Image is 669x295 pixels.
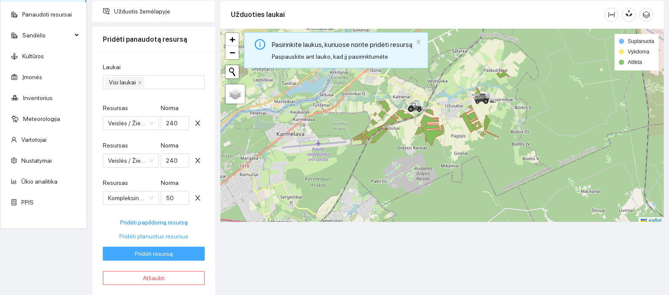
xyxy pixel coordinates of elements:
a: Meteorologija [23,115,60,122]
span: Veislės / Žieminiai kviečiai / Euforia [108,117,154,130]
a: Vartotojai [21,136,47,143]
span: close [191,157,204,164]
span: Pridėti papildomą resursą [120,218,188,227]
div: Pridėti panaudotą resursą [103,27,205,52]
span: Užduotis žemėlapyje [114,3,208,20]
button: Pridėti resursą [103,247,205,261]
div: Užduoties laukai [231,2,605,27]
label: Resursas [103,141,128,150]
button: close [416,39,421,45]
label: Norma [161,141,179,150]
span: − [230,47,235,58]
a: PPIS [21,199,34,206]
span: Atlikta [628,59,642,65]
button: close [191,116,205,130]
input: Norma [161,191,189,205]
span: close [138,80,142,85]
span: info-circle [255,39,265,50]
span: Vykdoma [628,49,649,55]
span: column-width [605,11,618,18]
span: Visi laukai [109,77,136,87]
a: Ūkio analitika [21,178,57,185]
span: Kompleksinės trąšos (NPK) / NPK 10-26-26 [108,191,154,204]
span: close [191,120,204,127]
span: Sandėlis [22,27,72,44]
label: Norma [161,104,179,113]
button: Pridėti planuotus resursus [103,229,205,243]
span: Veislės / Žieminiai kviečiai / Artist [108,154,154,167]
button: Atšaukti [103,271,205,285]
a: Zoom out [226,46,239,59]
a: Inventorius [23,94,53,101]
a: Įmonės [22,74,42,80]
label: Resursas [103,104,128,113]
a: Panaudoti resursai [22,11,72,18]
button: Pridėti papildomą resursą [103,215,205,229]
span: Pridėti planuotus resursus [119,231,189,241]
span: Atšaukti [143,273,165,283]
label: Resursas [103,178,128,188]
button: Initiate a new search [226,65,239,78]
button: close [191,191,205,205]
input: Norma [161,116,189,130]
span: close [191,194,204,201]
span: + [230,34,235,45]
span: Pridėti resursą [135,249,173,258]
div: Paspauskite ant lauko, kad jį pasirinktumėte [272,52,412,61]
a: Layers [226,84,245,104]
label: Norma [161,178,179,188]
div: Pasirinkite laukus, kuriuose norite pridėti resursą [272,39,412,50]
span: Visi laukai [105,77,144,87]
label: Laukai [103,63,121,72]
a: Kultūros [22,53,44,60]
span: close [416,39,421,44]
a: Zoom in [226,33,239,46]
a: Nustatymai [21,157,52,164]
button: column-width [605,8,618,22]
a: Leaflet [641,218,662,224]
button: close [191,154,205,168]
input: Norma [161,154,189,168]
span: Suplanuota [628,38,654,44]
